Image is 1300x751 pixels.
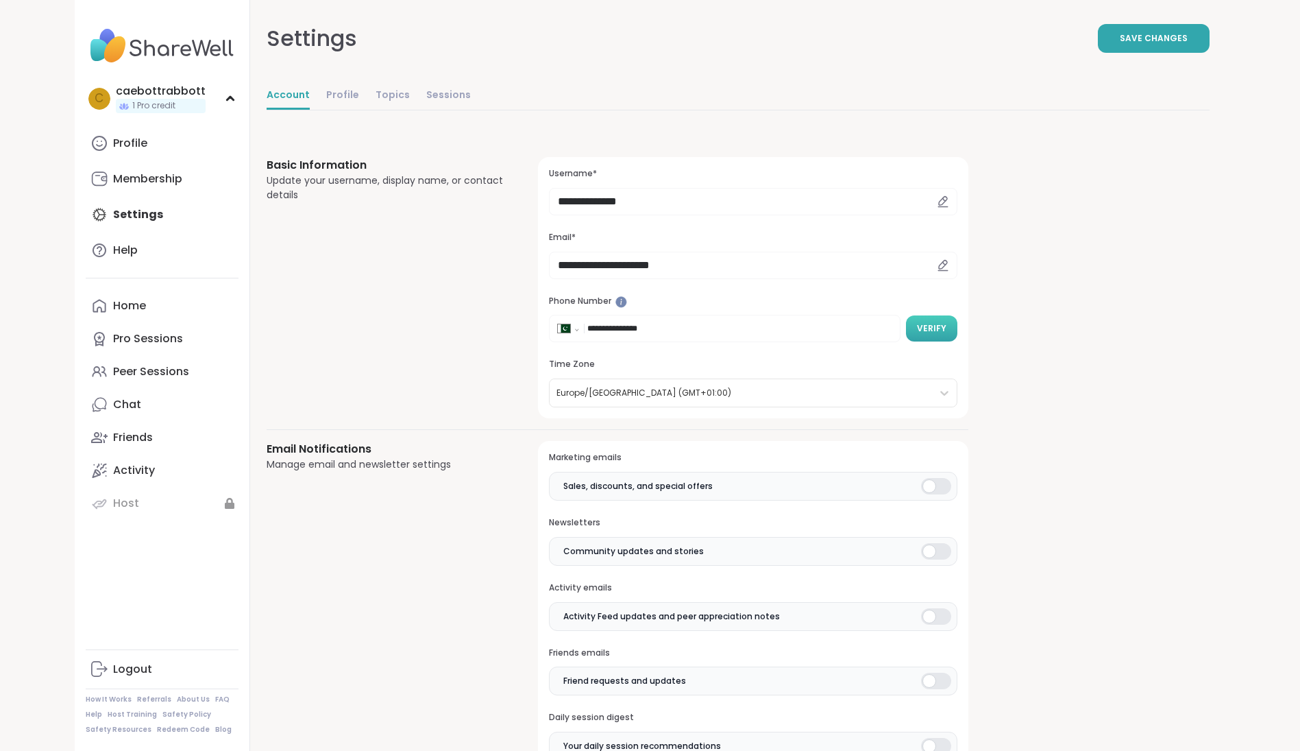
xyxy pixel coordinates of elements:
iframe: Spotlight [615,296,627,308]
a: Host Training [108,710,157,719]
a: Peer Sessions [86,355,238,388]
div: Host [113,496,139,511]
a: Activity [86,454,238,487]
a: Profile [86,127,238,160]
div: caebottrabbott [116,84,206,99]
a: Profile [326,82,359,110]
a: Sessions [426,82,471,110]
div: Activity [113,463,155,478]
a: Help [86,710,102,719]
h3: Marketing emails [549,452,957,464]
a: How It Works [86,695,132,704]
img: ShareWell Nav Logo [86,22,238,70]
a: Referrals [137,695,171,704]
button: Save Changes [1098,24,1210,53]
span: Community updates and stories [563,545,704,558]
div: Logout [113,662,152,677]
div: Chat [113,397,141,412]
h3: Email* [549,232,957,243]
div: Settings [267,22,357,55]
a: Chat [86,388,238,421]
div: Pro Sessions [113,331,183,346]
span: Save Changes [1120,32,1188,45]
button: Verify [906,315,957,342]
a: Pro Sessions [86,322,238,355]
h3: Daily session digest [549,712,957,724]
span: Friend requests and updates [563,675,686,687]
span: 1 Pro credit [132,100,175,112]
div: Update your username, display name, or contact details [267,174,506,202]
h3: Username* [549,168,957,180]
a: Host [86,487,238,520]
span: Sales, discounts, and special offers [563,480,713,492]
a: Topics [376,82,410,110]
a: Safety Policy [162,710,211,719]
h3: Basic Information [267,157,506,174]
div: Profile [113,136,147,151]
h3: Email Notifications [267,441,506,457]
a: Friends [86,421,238,454]
div: Home [113,298,146,313]
div: Peer Sessions [113,364,189,379]
h3: Phone Number [549,296,957,307]
h3: Time Zone [549,359,957,370]
a: Logout [86,653,238,686]
a: Account [267,82,310,110]
span: Verify [917,322,946,335]
a: Blog [215,725,232,735]
div: Friends [113,430,153,445]
a: FAQ [215,695,230,704]
a: Membership [86,163,238,195]
h3: Activity emails [549,582,957,594]
div: Manage email and newsletter settings [267,457,506,472]
h3: Newsletters [549,517,957,529]
a: About Us [177,695,210,704]
a: Home [86,289,238,322]
a: Help [86,234,238,267]
span: Activity Feed updates and peer appreciation notes [563,610,780,623]
h3: Friends emails [549,647,957,659]
a: Safety Resources [86,725,151,735]
div: Help [113,243,138,258]
div: Membership [113,171,182,187]
span: c [95,90,103,108]
a: Redeem Code [157,725,210,735]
